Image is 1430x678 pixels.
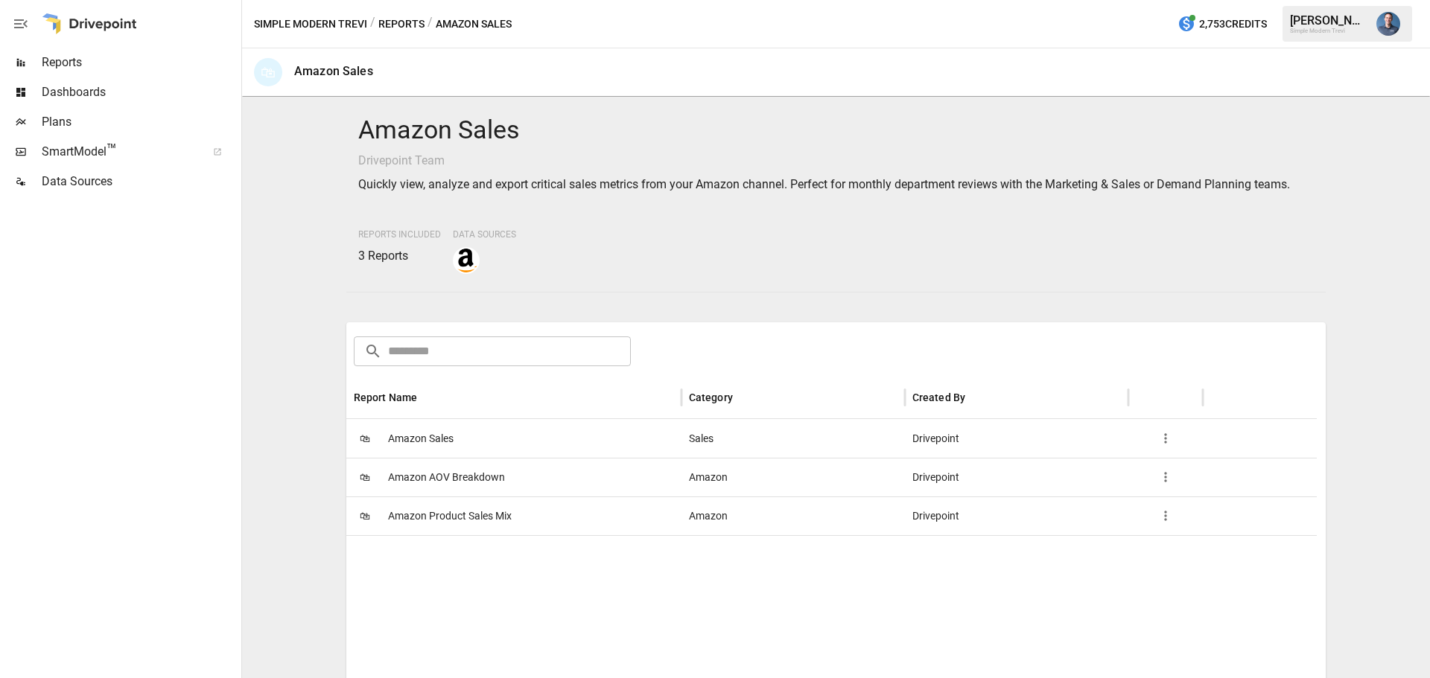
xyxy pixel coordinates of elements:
[354,427,376,450] span: 🛍
[354,466,376,488] span: 🛍
[358,152,1315,170] p: Drivepoint Team
[454,249,478,272] img: amazon
[1290,13,1367,28] div: [PERSON_NAME]
[370,15,375,33] div: /
[967,387,988,408] button: Sort
[358,115,1315,146] h4: Amazon Sales
[378,15,425,33] button: Reports
[681,458,905,496] div: Amazon
[42,143,197,161] span: SmartModel
[681,419,905,458] div: Sales
[354,505,376,527] span: 🛍
[42,83,238,101] span: Dashboards
[912,391,966,403] div: Created By
[905,496,1128,535] div: Drivepoint
[358,229,441,240] span: Reports Included
[354,391,418,403] div: Report Name
[689,391,733,403] div: Category
[1367,3,1409,45] button: Mike Beckham
[453,229,516,240] span: Data Sources
[358,176,1315,194] p: Quickly view, analyze and export critical sales metrics from your Amazon channel. Perfect for mon...
[734,387,755,408] button: Sort
[42,113,238,131] span: Plans
[388,458,505,496] span: Amazon AOV Breakdown
[107,141,117,159] span: ™
[358,247,441,265] p: 3 Reports
[905,419,1128,458] div: Drivepoint
[681,496,905,535] div: Amazon
[42,54,238,71] span: Reports
[1172,10,1273,38] button: 2,753Credits
[388,420,454,458] span: Amazon Sales
[388,497,512,535] span: Amazon Product Sales Mix
[428,15,433,33] div: /
[254,58,282,86] div: 🛍
[294,64,373,78] div: Amazon Sales
[1290,28,1367,34] div: Simple Modern Trevi
[254,15,367,33] button: Simple Modern Trevi
[905,458,1128,496] div: Drivepoint
[1199,15,1267,33] span: 2,753 Credits
[42,173,238,191] span: Data Sources
[419,387,439,408] button: Sort
[1376,12,1400,36] img: Mike Beckham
